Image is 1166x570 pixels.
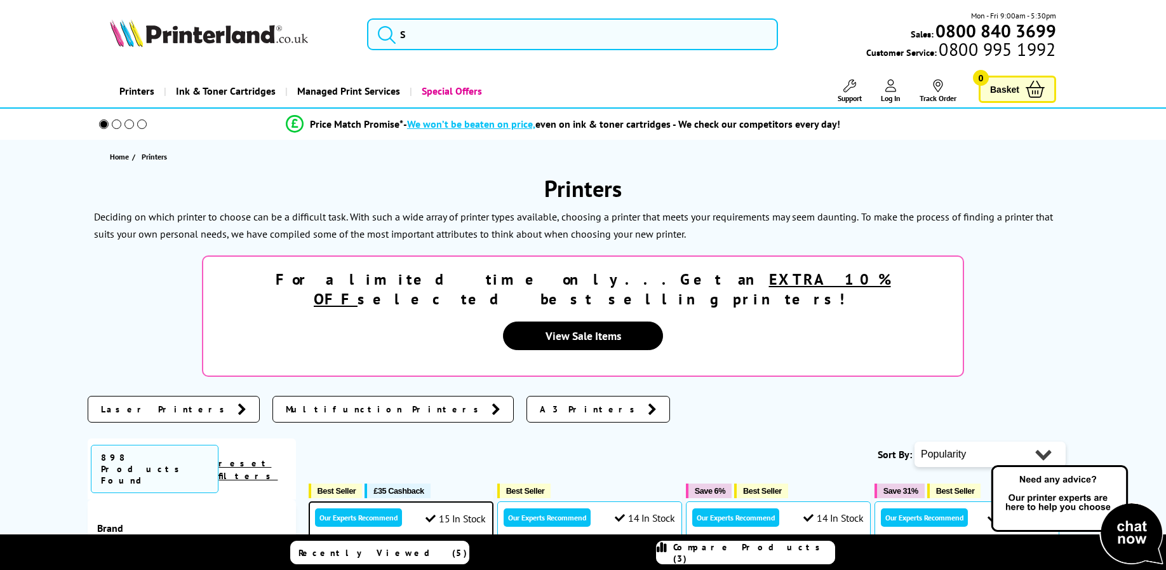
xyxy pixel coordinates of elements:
span: 0 [973,70,989,86]
button: Best Seller [309,484,363,498]
div: Our Experts Recommend [692,508,779,527]
span: Log In [881,93,901,103]
span: Customer Service: [866,43,1055,58]
span: Sort By: [878,448,912,461]
a: Special Offers [410,75,492,107]
span: Compare Products (3) [673,541,834,564]
div: 14 In Stock [803,512,863,524]
span: Multifunction Printers [286,403,485,416]
div: Our Experts Recommend [315,508,402,527]
span: 0800 995 1992 [937,43,1055,55]
span: Brand [97,522,286,534]
a: Support [838,79,862,103]
div: 14 In Stock [615,512,674,524]
a: Recently Viewed (5) [290,541,469,564]
span: Support [838,93,862,103]
a: View Sale Items [503,322,663,350]
span: Printers [142,152,167,161]
span: Best Seller [318,486,356,496]
span: Save 31% [883,486,918,496]
span: Price Match Promise* [310,118,403,130]
img: Printerland Logo [110,19,308,47]
a: Compare Products (3) [656,541,835,564]
strong: For a limited time only...Get an selected best selling printers! [276,269,891,309]
span: A3 Printers [540,403,641,416]
span: Save 6% [695,486,725,496]
span: Basket [990,81,1019,98]
p: To make the process of finding a printer that suits your own personal needs, we have compiled som... [94,210,1053,240]
span: 898 Products Found [91,445,218,493]
a: A3 Printers [526,396,670,423]
a: Track Order [920,79,956,103]
b: 0800 840 3699 [935,19,1056,43]
a: Log In [881,79,901,103]
span: Best Seller [506,486,545,496]
a: Printerland Logo [110,19,351,50]
a: Home [110,150,132,163]
span: Laser Printers [101,403,231,416]
a: 0800 840 3699 [934,25,1056,37]
span: Recently Viewed (5) [298,547,467,559]
a: Ink & Toner Cartridges [164,75,285,107]
div: Our Experts Recommend [881,508,968,527]
button: Save 6% [686,484,732,498]
a: Printers [110,75,164,107]
u: EXTRA 10% OFF [314,269,891,309]
a: Laser Printers [88,396,260,423]
button: £35 Cashback [365,484,430,498]
div: 15 In Stock [426,512,485,525]
div: - even on ink & toner cartridges - We check our competitors every day! [403,118,840,130]
input: S [367,18,778,50]
span: £35 Cashback [373,486,424,496]
span: Ink & Toner Cartridges [176,75,276,107]
li: modal_Promise [81,113,1045,135]
p: Deciding on which printer to choose can be a difficult task. With such a wide array of printer ty... [94,210,859,223]
span: Best Seller [743,486,782,496]
button: Save 31% [874,484,925,498]
h1: Printers [88,173,1078,203]
a: Multifunction Printers [272,396,514,423]
span: Sales: [911,28,934,40]
span: Mon - Fri 9:00am - 5:30pm [971,10,1056,22]
a: Managed Print Services [285,75,410,107]
a: reset filters [218,458,278,482]
iframe: chat window [904,125,1166,570]
a: Basket 0 [979,76,1056,103]
span: We won’t be beaten on price, [407,118,535,130]
div: Our Experts Recommend [504,508,591,527]
button: Best Seller [734,484,788,498]
button: Best Seller [497,484,551,498]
